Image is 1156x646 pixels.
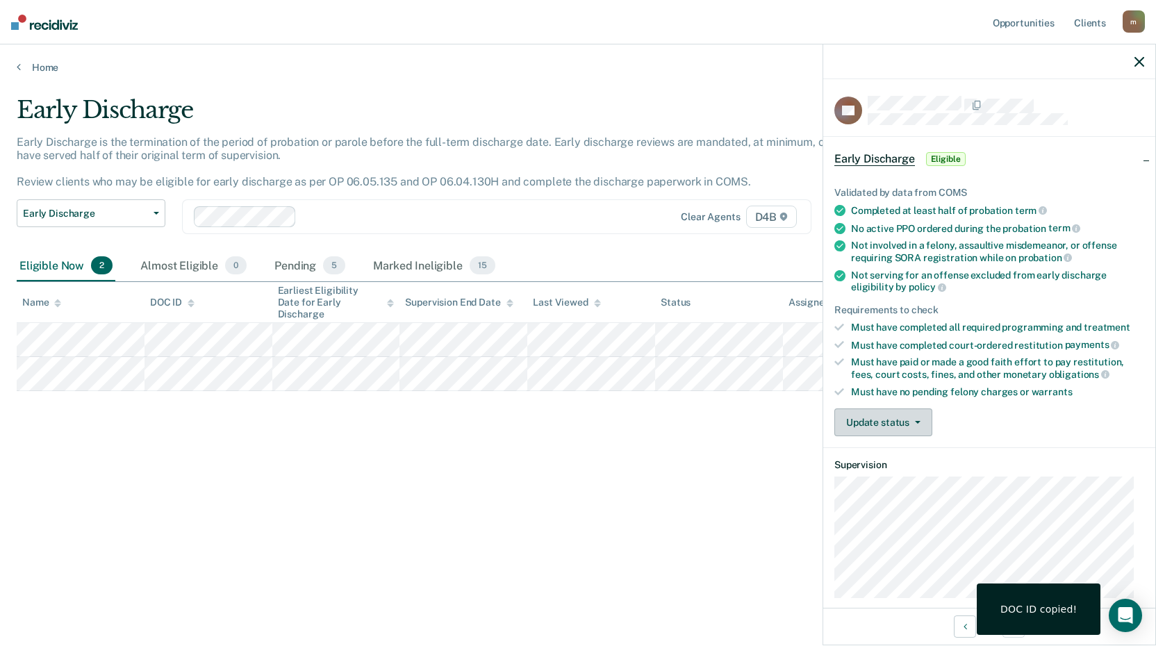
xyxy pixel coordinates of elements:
[661,297,691,308] div: Status
[834,152,915,166] span: Early Discharge
[834,459,1144,471] dt: Supervision
[17,96,884,135] div: Early Discharge
[1048,222,1080,233] span: term
[17,251,115,281] div: Eligible Now
[851,386,1144,398] div: Must have no pending felony charges or
[278,285,395,320] div: Earliest Eligibility Date for Early Discharge
[681,211,740,223] div: Clear agents
[851,356,1144,380] div: Must have paid or made a good faith effort to pay restitution, fees, court costs, fines, and othe...
[405,297,513,308] div: Supervision End Date
[1065,339,1120,350] span: payments
[138,251,249,281] div: Almost Eligible
[323,256,345,274] span: 5
[17,135,880,189] p: Early Discharge is the termination of the period of probation or parole before the full-term disc...
[834,304,1144,316] div: Requirements to check
[823,137,1155,181] div: Early DischargeEligible
[1032,386,1073,397] span: warrants
[470,256,495,274] span: 15
[1084,322,1130,333] span: treatment
[1015,205,1047,216] span: term
[834,408,932,436] button: Update status
[746,206,797,228] span: D4B
[851,222,1144,235] div: No active PPO ordered during the probation
[370,251,497,281] div: Marked Ineligible
[1000,603,1077,615] div: DOC ID copied!
[926,152,966,166] span: Eligible
[150,297,195,308] div: DOC ID
[834,187,1144,199] div: Validated by data from COMS
[1018,252,1073,263] span: probation
[91,256,113,274] span: 2
[533,297,600,308] div: Last Viewed
[22,297,61,308] div: Name
[909,281,946,292] span: policy
[823,608,1155,645] div: 2 / 2
[11,15,78,30] img: Recidiviz
[851,240,1144,263] div: Not involved in a felony, assaultive misdemeanor, or offense requiring SORA registration while on
[272,251,348,281] div: Pending
[851,339,1144,351] div: Must have completed court-ordered restitution
[1123,10,1145,33] div: m
[788,297,854,308] div: Assigned to
[23,208,148,220] span: Early Discharge
[851,204,1144,217] div: Completed at least half of probation
[225,256,247,274] span: 0
[851,270,1144,293] div: Not serving for an offense excluded from early discharge eligibility by
[1049,369,1109,380] span: obligations
[17,61,1139,74] a: Home
[954,615,976,638] button: Previous Opportunity
[1109,599,1142,632] div: Open Intercom Messenger
[851,322,1144,333] div: Must have completed all required programming and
